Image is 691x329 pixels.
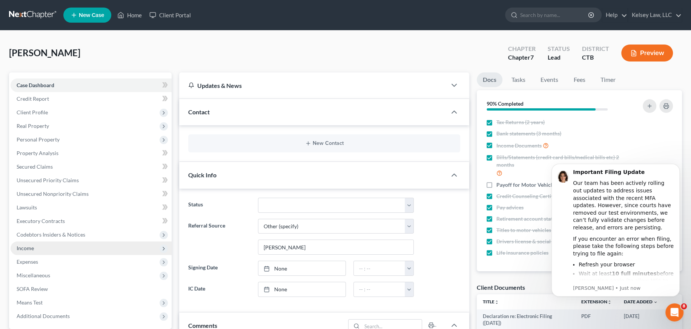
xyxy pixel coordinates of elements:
span: Miscellaneous [17,272,50,278]
span: Personal Property [17,136,60,143]
a: Docs [477,72,502,87]
span: 7 [530,54,534,61]
input: Search by name... [520,8,589,22]
span: 8 [681,303,687,309]
div: Status [548,45,570,53]
label: IC Date [184,282,254,297]
a: SOFA Review [11,282,172,296]
span: Lawsuits [17,204,37,211]
span: Case Dashboard [17,82,54,88]
a: Home [114,8,146,22]
a: Lawsuits [11,201,172,214]
span: Client Profile [17,109,48,115]
span: Real Property [17,123,49,129]
span: Secured Claims [17,163,53,170]
input: Other Referral Source [258,240,413,254]
span: Tax Returns (2 years) [496,118,545,126]
span: Means Test [17,299,43,306]
a: Property Analysis [11,146,172,160]
span: Pay advices [496,204,524,211]
a: Client Portal [146,8,195,22]
span: Additional Documents [17,313,70,319]
iframe: Intercom notifications message [540,154,691,325]
a: Unsecured Priority Claims [11,174,172,187]
div: Client Documents [477,283,525,291]
input: -- : -- [354,282,405,297]
a: Events [534,72,564,87]
label: Status [184,198,254,213]
span: Titles to motor vehicles [496,226,551,234]
label: Signing Date [184,261,254,276]
span: Life insurance policies [496,249,548,257]
span: Bank statements (3 months) [496,130,561,137]
a: Fees [567,72,591,87]
strong: 90% Completed [487,100,524,107]
span: Income [17,245,34,251]
button: Preview [621,45,673,61]
a: Tasks [505,72,531,87]
a: Executory Contracts [11,214,172,228]
span: Executory Contracts [17,218,65,224]
button: New Contact [194,140,454,146]
div: CTB [582,53,609,62]
a: Titleunfold_more [483,299,499,304]
a: Unsecured Nonpriority Claims [11,187,172,201]
span: Income Documents [496,142,542,149]
span: Payoff for Motor Vehicles [496,181,557,189]
span: Comments [188,322,217,329]
a: None [258,261,345,275]
span: [PERSON_NAME] [9,47,80,58]
span: Quick Info [188,171,217,178]
div: District [582,45,609,53]
div: Updates & News [188,81,438,89]
span: New Case [79,12,104,18]
span: Unsecured Nonpriority Claims [17,191,89,197]
a: Credit Report [11,92,172,106]
span: Codebtors Insiders & Notices [17,231,85,238]
span: Property Analysis [17,150,58,156]
a: Help [602,8,627,22]
span: Retirement account statements [496,215,570,223]
div: Chapter [508,53,536,62]
a: Case Dashboard [11,78,172,92]
a: Kelsey Law, LLC [628,8,682,22]
a: None [258,282,345,297]
span: Expenses [17,258,38,265]
i: unfold_more [494,300,499,304]
a: Secured Claims [11,160,172,174]
div: Chapter [508,45,536,53]
label: Referral Source [184,219,254,255]
iframe: Intercom live chat [665,303,683,321]
span: Unsecured Priority Claims [17,177,79,183]
span: Credit Counseling Certificate [496,192,564,200]
a: Timer [594,72,622,87]
span: Drivers license & social security card [496,238,582,245]
div: Lead [548,53,570,62]
span: Contact [188,108,210,115]
span: Bills/Statements (credit card bills/medical bills etc) 2 months [496,154,624,169]
input: -- : -- [354,261,405,275]
span: SOFA Review [17,286,48,292]
span: Credit Report [17,95,49,102]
